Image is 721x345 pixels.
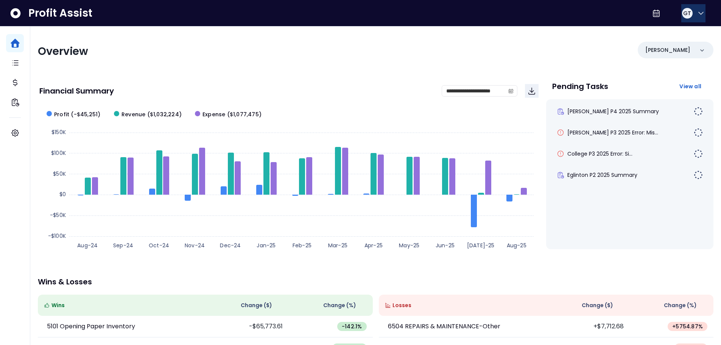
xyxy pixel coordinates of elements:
[59,190,66,198] text: $0
[38,44,88,59] span: Overview
[508,88,514,94] svg: calendar
[567,129,658,136] span: [PERSON_NAME] P3 2025 Error: Mis...
[525,84,539,98] button: Download
[241,301,272,309] span: Change ( $ )
[342,323,362,330] span: -142.1 %
[694,128,703,137] img: Not yet Started
[388,322,500,331] p: 6504 REPAIRS & MAINTENANCE-Other
[552,83,608,90] p: Pending Tasks
[113,242,133,249] text: Sep-24
[51,301,65,309] span: Wins
[202,111,262,119] span: Expense ($1,077,475)
[51,128,66,136] text: $150K
[672,323,703,330] span: + 5754.87 %
[28,6,92,20] span: Profit Assist
[48,232,66,240] text: -$100K
[185,242,205,249] text: Nov-24
[399,242,419,249] text: May-25
[694,107,703,116] img: Not yet Started
[39,87,114,95] p: Financial Summary
[149,242,169,249] text: Oct-24
[54,111,100,119] span: Profit (-$45,251)
[392,301,411,309] span: Losses
[567,108,659,115] span: [PERSON_NAME] P4 2025 Summary
[467,242,495,249] text: [DATE]-25
[679,83,701,90] span: View all
[47,322,135,331] p: 5101 Opening Paper Inventory
[328,242,347,249] text: Mar-25
[77,242,98,249] text: Aug-24
[683,9,691,17] span: GT
[694,170,703,180] img: Not yet Started
[50,211,66,219] text: -$50K
[51,149,66,157] text: $100K
[645,46,690,54] p: [PERSON_NAME]
[673,80,707,93] button: View all
[582,301,613,309] span: Change ( $ )
[53,170,66,178] text: $50K
[507,242,526,249] text: Aug-25
[567,171,637,179] span: Eglinton P2 2025 Summary
[257,242,276,249] text: Jan-25
[546,316,630,337] td: +$7,712.68
[323,301,356,309] span: Change (%)
[220,242,241,249] text: Dec-24
[293,242,311,249] text: Feb-25
[664,301,697,309] span: Change (%)
[694,149,703,158] img: Not yet Started
[436,242,455,249] text: Jun-25
[38,278,713,286] p: Wins & Losses
[364,242,383,249] text: Apr-25
[121,111,182,119] span: Revenue ($1,032,224)
[567,150,632,158] span: College P3 2025 Error: Si...
[205,316,289,337] td: -$65,773.61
